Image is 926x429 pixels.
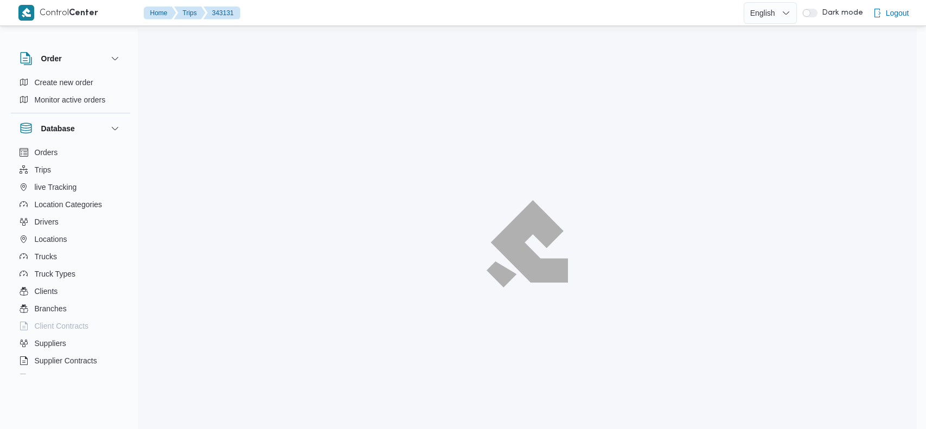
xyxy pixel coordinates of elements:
span: Client Contracts [35,319,89,332]
button: Create new order [15,74,126,91]
button: Client Contracts [15,317,126,335]
span: live Tracking [35,181,77,194]
button: Clients [15,283,126,300]
span: Locations [35,233,67,246]
button: Monitor active orders [15,91,126,108]
button: Supplier Contracts [15,352,126,369]
button: Suppliers [15,335,126,352]
button: Trips [15,161,126,178]
button: Drivers [15,213,126,230]
h3: Database [41,122,75,135]
button: Orders [15,144,126,161]
h3: Order [41,52,62,65]
button: Branches [15,300,126,317]
span: Suppliers [35,337,66,350]
button: Truck Types [15,265,126,283]
span: Truck Types [35,267,75,280]
span: Supplier Contracts [35,354,97,367]
div: Database [11,144,130,379]
span: Devices [35,372,62,385]
span: Clients [35,285,58,298]
button: Devices [15,369,126,387]
div: Order [11,74,130,113]
button: Database [20,122,122,135]
button: Home [144,7,176,20]
button: Logout [868,2,914,24]
button: Trips [174,7,206,20]
img: X8yXhbKr1z7QwAAAABJRU5ErkJggg== [18,5,34,21]
button: Locations [15,230,126,248]
button: 343131 [203,7,240,20]
span: Create new order [35,76,93,89]
b: Center [69,9,98,17]
button: Order [20,52,122,65]
span: Orders [35,146,58,159]
span: Monitor active orders [35,93,106,106]
img: ILLA Logo [487,201,568,287]
span: Trucks [35,250,57,263]
button: live Tracking [15,178,126,196]
span: Location Categories [35,198,103,211]
span: Logout [886,7,909,20]
button: Trucks [15,248,126,265]
span: Branches [35,302,67,315]
button: Location Categories [15,196,126,213]
span: Dark mode [818,9,863,17]
span: Drivers [35,215,59,228]
span: Trips [35,163,52,176]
